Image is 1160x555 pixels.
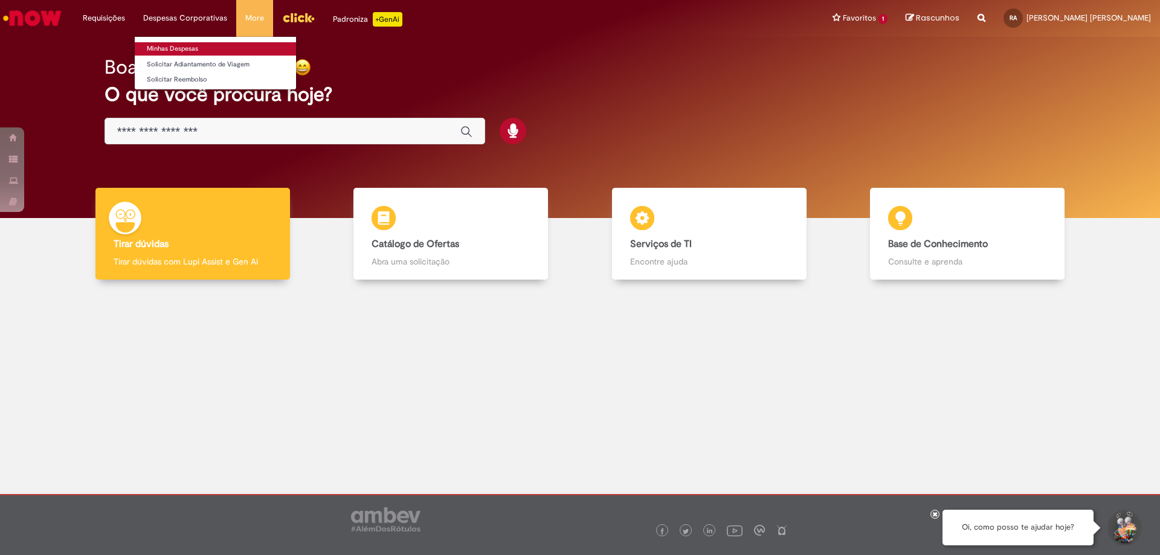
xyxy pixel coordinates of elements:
span: Requisições [83,12,125,24]
img: logo_footer_linkedin.png [707,528,713,535]
img: logo_footer_facebook.png [659,528,665,534]
p: Encontre ajuda [630,255,788,268]
a: Tirar dúvidas Tirar dúvidas com Lupi Assist e Gen Ai [63,188,322,280]
a: Rascunhos [906,13,959,24]
ul: Despesas Corporativas [134,36,297,90]
img: click_logo_yellow_360x200.png [282,8,315,27]
a: Solicitar Reembolso [135,73,296,86]
div: Padroniza [333,12,402,27]
span: 1 [878,14,888,24]
img: logo_footer_twitter.png [683,528,689,534]
img: logo_footer_ambev_rotulo_gray.png [351,507,420,531]
img: logo_footer_youtube.png [727,522,743,538]
a: Catálogo de Ofertas Abra uma solicitação [322,188,581,280]
b: Base de Conhecimento [888,238,988,250]
p: Tirar dúvidas com Lupi Assist e Gen Ai [114,255,272,268]
span: Despesas Corporativas [143,12,227,24]
b: Catálogo de Ofertas [372,238,459,250]
span: [PERSON_NAME] [PERSON_NAME] [1026,13,1151,23]
a: Minhas Despesas [135,42,296,56]
h2: O que você procura hoje? [105,84,1056,105]
span: More [245,12,264,24]
p: +GenAi [373,12,402,27]
a: Serviços de TI Encontre ajuda [580,188,839,280]
a: Base de Conhecimento Consulte e aprenda [839,188,1097,280]
p: Abra uma solicitação [372,255,530,268]
img: ServiceNow [1,6,63,30]
img: logo_footer_workplace.png [754,525,765,536]
span: Favoritos [843,12,876,24]
p: Consulte e aprenda [888,255,1046,268]
span: RA [1010,14,1017,22]
h2: Boa [PERSON_NAME] [105,57,294,78]
span: Rascunhos [916,12,959,24]
button: Iniciar Conversa de Suporte [1106,510,1142,546]
b: Tirar dúvidas [114,238,169,250]
img: logo_footer_naosei.png [776,525,787,536]
a: Solicitar Adiantamento de Viagem [135,58,296,71]
div: Oi, como posso te ajudar hoje? [942,510,1094,545]
img: happy-face.png [294,59,311,76]
b: Serviços de TI [630,238,692,250]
